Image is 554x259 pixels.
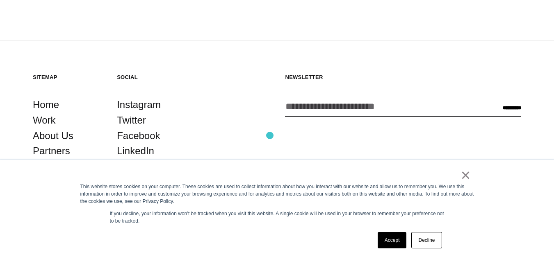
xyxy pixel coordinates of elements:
a: Partners [33,143,70,159]
a: Work [33,113,56,128]
h5: Social [117,74,185,81]
a: About Us [33,128,73,144]
h5: Newsletter [285,74,521,81]
a: Facebook [117,128,160,144]
a: × [461,171,471,179]
a: Accept [378,232,407,248]
a: LinkedIn [117,143,154,159]
a: Services [33,159,71,174]
a: Decline [411,232,442,248]
h5: Sitemap [33,74,100,81]
p: If you decline, your information won’t be tracked when you visit this website. A single cookie wi... [110,210,445,225]
a: Twitter [117,113,146,128]
a: Instagram [117,97,161,113]
div: This website stores cookies on your computer. These cookies are used to collect information about... [80,183,474,205]
a: Home [33,97,59,113]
